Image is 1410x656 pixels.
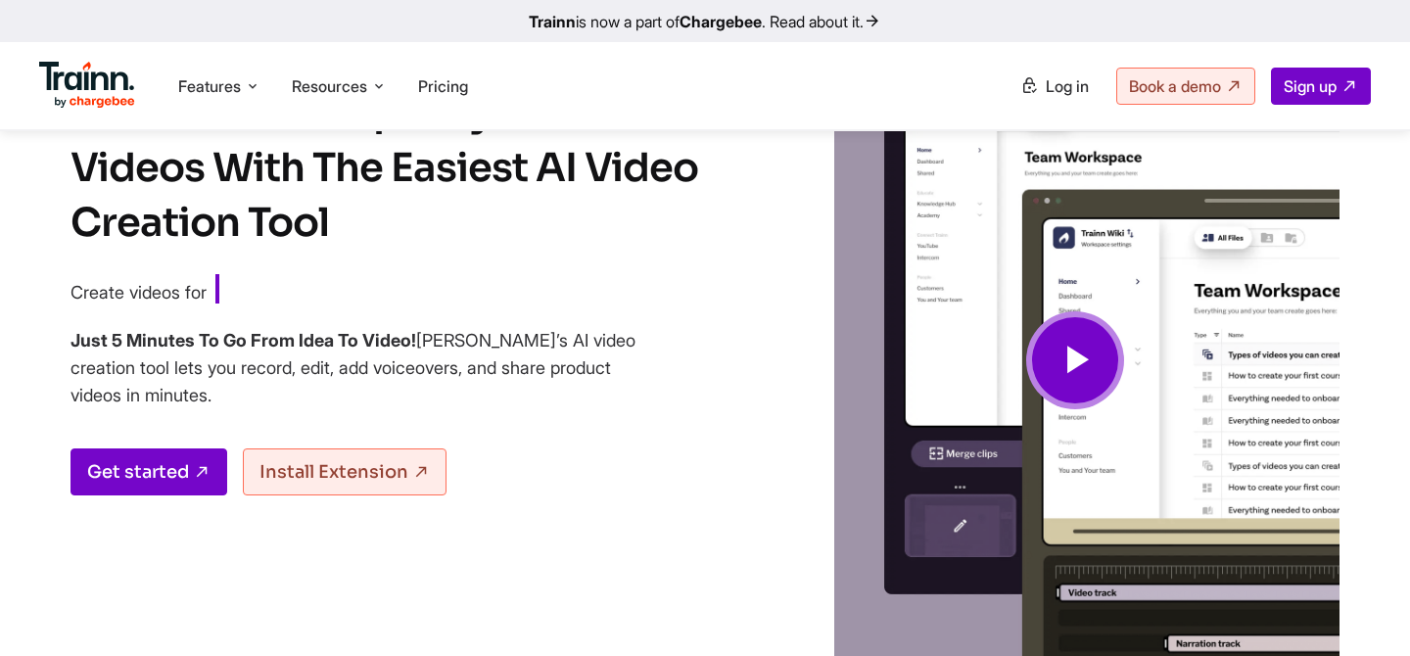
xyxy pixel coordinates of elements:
[70,448,227,495] a: Get started
[292,75,367,97] span: Resources
[1271,68,1371,105] a: Sign up
[1312,562,1410,656] iframe: Chat Widget
[178,75,241,97] span: Features
[70,282,207,303] span: Create videos for
[39,62,135,109] img: Trainn Logo
[70,86,736,251] h1: Create Studio-quality Product Videos With The Easiest AI Video Creation Tool
[529,12,576,31] b: Trainn
[1284,76,1337,96] span: Sign up
[1046,76,1089,96] span: Log in
[680,12,762,31] b: Chargebee
[215,274,462,307] span: Customer Training
[1116,68,1255,105] a: Book a demo
[70,330,416,351] b: Just 5 Minutes To Go From Idea To Video!
[1129,76,1221,96] span: Book a demo
[70,327,638,409] h4: [PERSON_NAME]’s AI video creation tool lets you record, edit, add voiceovers, and share product v...
[1009,69,1101,104] a: Log in
[243,448,446,495] a: Install Extension
[418,76,468,96] a: Pricing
